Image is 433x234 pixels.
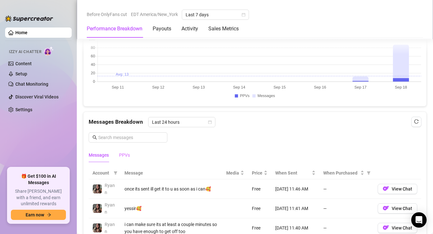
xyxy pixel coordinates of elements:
[87,25,142,33] div: Performance Breakdown
[383,205,389,211] img: OF
[15,82,48,87] a: Chat Monitoring
[208,25,239,33] div: Sales Metrics
[119,152,130,159] div: PPVs
[378,227,417,232] a: OFView Chat
[89,152,109,159] div: Messages
[411,212,427,228] div: Open Intercom Messenger
[222,167,248,179] th: Media
[392,225,412,230] span: View Chat
[105,202,115,215] span: Ryann
[15,107,32,112] a: Settings
[271,167,319,179] th: When Sent
[114,171,117,175] span: filter
[92,135,97,140] span: search
[121,167,222,179] th: Message
[105,222,115,234] span: Ryann
[319,167,374,179] th: When Purchased
[105,183,115,195] span: Ryann
[153,25,171,33] div: Payouts
[181,25,198,33] div: Activity
[93,184,102,193] img: Ryann
[248,179,271,199] td: Free
[5,15,53,22] img: logo-BBDzfeDw.svg
[365,168,372,178] span: filter
[378,184,417,194] button: OFView Chat
[124,205,219,212] div: yessir🥰
[271,199,319,218] td: [DATE] 11:41 AM
[15,94,59,99] a: Discover Viral Videos
[92,169,111,176] span: Account
[323,169,359,176] span: When Purchased
[378,223,417,233] button: OFView Chat
[89,117,421,127] div: Messages Breakdown
[15,71,27,76] a: Setup
[367,171,371,175] span: filter
[378,188,417,193] a: OFView Chat
[392,206,412,211] span: View Chat
[248,167,271,179] th: Price
[11,173,66,186] span: 🎁 Get $100 in AI Messages
[248,199,271,218] td: Free
[11,188,66,207] span: Share [PERSON_NAME] with a friend, and earn unlimited rewards
[47,213,51,217] span: arrow-right
[383,185,389,192] img: OF
[242,13,245,17] span: calendar
[112,168,119,178] span: filter
[319,199,374,218] td: —
[15,61,32,66] a: Content
[275,169,310,176] span: When Sent
[271,179,319,199] td: [DATE] 11:46 AM
[378,203,417,214] button: OFView Chat
[87,10,127,19] span: Before OnlyFans cut
[208,120,212,124] span: calendar
[93,223,102,232] img: Ryann
[226,169,239,176] span: Media
[186,10,245,19] span: Last 7 days
[378,207,417,212] a: OFView Chat
[44,46,54,56] img: AI Chatter
[383,224,389,231] img: OF
[392,186,412,191] span: View Chat
[252,169,262,176] span: Price
[9,49,41,55] span: Izzy AI Chatter
[93,204,102,213] img: Ryann
[98,134,164,141] input: Search messages
[414,119,419,124] span: reload
[26,212,44,217] span: Earn now
[124,185,219,192] div: once its sent ill get it to u as soon as i can🥰
[11,210,66,220] button: Earn nowarrow-right
[152,117,212,127] span: Last 24 hours
[131,10,178,19] span: EDT America/New_York
[15,30,28,35] a: Home
[319,179,374,199] td: —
